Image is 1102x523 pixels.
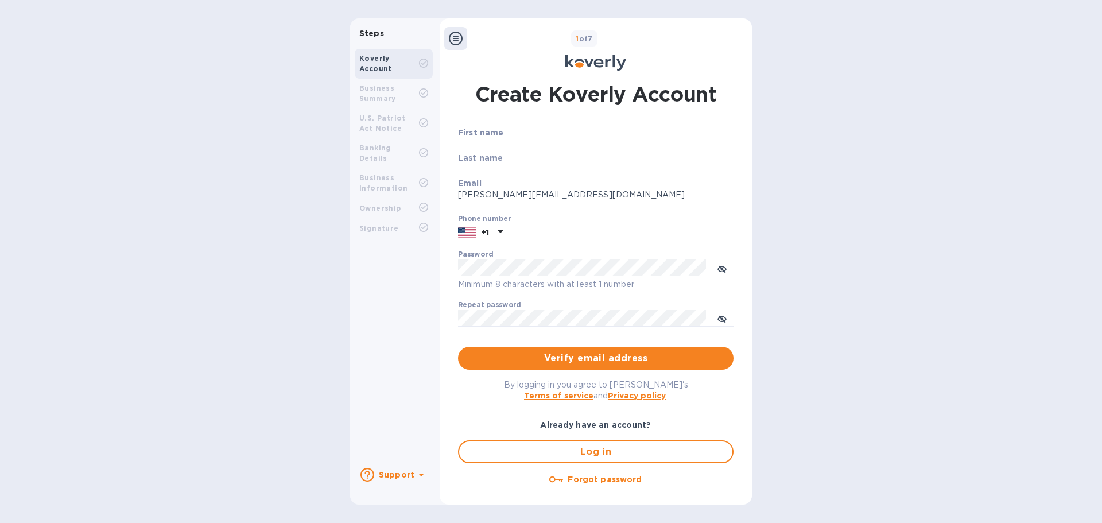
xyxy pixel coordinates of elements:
b: Support [379,470,414,479]
label: Repeat password [458,301,521,308]
p: Minimum 8 characters with at least 1 number [458,278,734,291]
b: Business Summary [359,84,396,103]
button: Log in [458,440,734,463]
b: Koverly Account [359,54,392,73]
b: U.S. Patriot Act Notice [359,114,406,133]
b: Business Information [359,173,408,192]
span: 1 [576,34,579,43]
span: By logging in you agree to [PERSON_NAME]'s and . [504,380,688,400]
b: Signature [359,224,399,233]
b: Ownership [359,204,401,212]
a: Terms of service [524,391,593,400]
a: Privacy policy [608,391,666,400]
b: Steps [359,29,384,38]
img: US [458,226,476,239]
h1: Create Koverly Account [475,80,717,109]
b: First name [458,128,504,137]
b: Email [458,179,482,188]
label: Password [458,251,493,258]
button: Verify email address [458,347,734,370]
b: Banking Details [359,144,391,162]
button: toggle password visibility [711,307,734,330]
u: Forgot password [568,475,642,484]
p: [PERSON_NAME][EMAIL_ADDRESS][DOMAIN_NAME] [458,189,734,201]
span: Verify email address [467,351,724,365]
button: toggle password visibility [711,256,734,279]
b: Already have an account? [540,420,651,429]
b: of 7 [576,34,593,43]
label: Phone number [458,216,511,223]
p: +1 [481,227,489,238]
b: Last name [458,153,503,162]
span: Log in [468,445,723,459]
